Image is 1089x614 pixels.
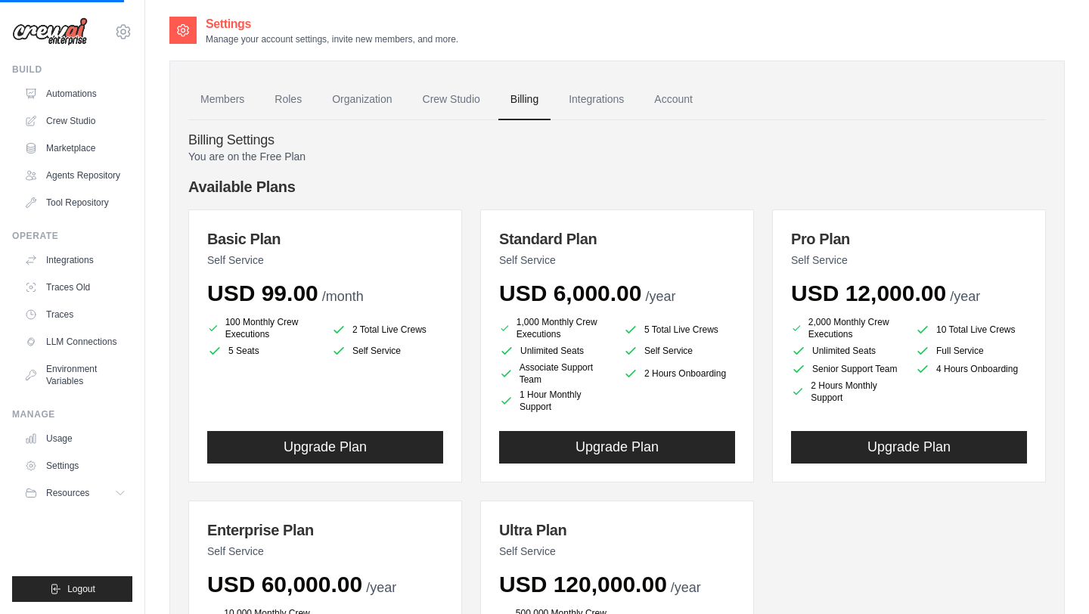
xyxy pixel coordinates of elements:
[915,343,1027,358] li: Full Service
[499,361,611,386] li: Associate Support Team
[207,431,443,464] button: Upgrade Plan
[188,149,1046,164] p: You are on the Free Plan
[791,228,1027,250] h3: Pro Plan
[207,253,443,268] p: Self Service
[557,79,636,120] a: Integrations
[18,191,132,215] a: Tool Repository
[18,330,132,354] a: LLM Connections
[207,228,443,250] h3: Basic Plan
[18,454,132,478] a: Settings
[207,316,319,340] li: 100 Monthly Crew Executions
[499,253,735,268] p: Self Service
[498,79,551,120] a: Billing
[18,248,132,272] a: Integrations
[18,136,132,160] a: Marketplace
[207,572,362,597] span: USD 60,000.00
[499,343,611,358] li: Unlimited Seats
[331,343,443,358] li: Self Service
[18,82,132,106] a: Automations
[791,343,903,358] li: Unlimited Seats
[18,109,132,133] a: Crew Studio
[499,316,611,340] li: 1,000 Monthly Crew Executions
[623,343,735,358] li: Self Service
[206,33,458,45] p: Manage your account settings, invite new members, and more.
[791,316,903,340] li: 2,000 Monthly Crew Executions
[499,228,735,250] h3: Standard Plan
[499,519,735,541] h3: Ultra Plan
[791,361,903,377] li: Senior Support Team
[12,64,132,76] div: Build
[791,431,1027,464] button: Upgrade Plan
[18,302,132,327] a: Traces
[207,544,443,559] p: Self Service
[206,15,458,33] h2: Settings
[207,519,443,541] h3: Enterprise Plan
[623,361,735,386] li: 2 Hours Onboarding
[499,281,641,305] span: USD 6,000.00
[366,580,396,595] span: /year
[207,281,318,305] span: USD 99.00
[320,79,404,120] a: Organization
[1013,541,1089,614] iframe: Chat Widget
[188,176,1046,197] h4: Available Plans
[791,253,1027,268] p: Self Service
[623,319,735,340] li: 5 Total Live Crews
[499,389,611,413] li: 1 Hour Monthly Support
[207,343,319,358] li: 5 Seats
[411,79,492,120] a: Crew Studio
[499,544,735,559] p: Self Service
[18,357,132,393] a: Environment Variables
[67,583,95,595] span: Logout
[642,79,705,120] a: Account
[262,79,314,120] a: Roles
[12,408,132,420] div: Manage
[12,576,132,602] button: Logout
[499,572,667,597] span: USD 120,000.00
[791,281,946,305] span: USD 12,000.00
[188,132,1046,149] h4: Billing Settings
[950,289,980,304] span: /year
[499,431,735,464] button: Upgrade Plan
[671,580,701,595] span: /year
[331,319,443,340] li: 2 Total Live Crews
[322,289,364,304] span: /month
[18,426,132,451] a: Usage
[915,361,1027,377] li: 4 Hours Onboarding
[188,79,256,120] a: Members
[18,275,132,299] a: Traces Old
[46,487,89,499] span: Resources
[915,319,1027,340] li: 10 Total Live Crews
[791,380,903,404] li: 2 Hours Monthly Support
[12,17,88,46] img: Logo
[18,481,132,505] button: Resources
[18,163,132,188] a: Agents Repository
[12,230,132,242] div: Operate
[645,289,675,304] span: /year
